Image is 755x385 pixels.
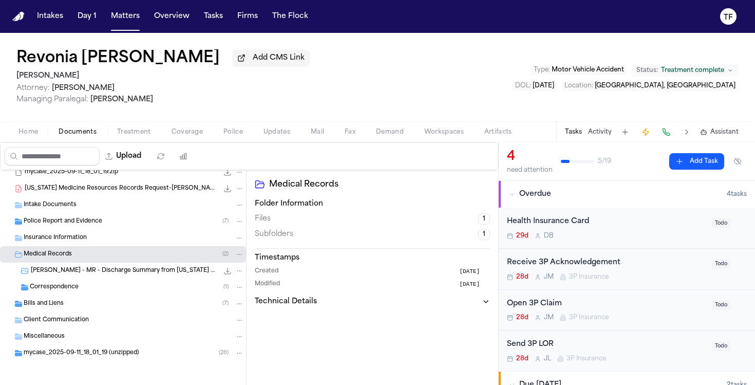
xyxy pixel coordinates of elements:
[12,12,25,22] a: Home
[669,153,724,170] button: Add Task
[52,84,115,92] span: [PERSON_NAME]
[712,259,730,269] span: Todo
[223,284,229,290] span: ( 1 )
[16,96,88,103] span: Managing Paralegal:
[727,190,747,198] span: 4 task s
[117,128,151,136] span: Treatment
[33,7,67,26] button: Intakes
[222,251,229,257] span: ( 2 )
[24,316,89,325] span: Client Communication
[710,128,739,136] span: Assistant
[459,267,490,276] button: [DATE]
[507,298,706,310] div: Open 3P Claim
[12,12,25,22] img: Finch Logo
[376,128,404,136] span: Demand
[499,249,755,290] div: Open task: Receive 3P Acknowledgement
[700,128,739,136] button: Assistant
[499,208,755,249] div: Open task: Health Insurance Card
[552,67,624,73] span: Motor Vehicle Accident
[269,178,490,191] h2: Medical Records
[618,125,632,139] button: Add Task
[659,125,673,139] button: Make a Call
[598,157,611,166] span: 5 / 19
[424,128,464,136] span: Workspaces
[507,257,706,269] div: Receive 3P Acknowledgement
[516,314,528,322] span: 28d
[107,7,144,26] button: Matters
[661,66,724,75] span: Treatment complete
[507,166,553,174] div: need attention
[219,350,229,356] span: ( 28 )
[712,300,730,310] span: Todo
[5,147,100,166] input: Search files
[253,53,305,63] span: Add CMS Link
[222,167,233,177] button: Download mycase_2025-09-11_18_01_19.zip
[16,84,50,92] span: Attorney:
[345,128,355,136] span: Fax
[459,280,490,289] button: [DATE]
[531,65,627,75] button: Edit Type: Motor Vehicle Accident
[232,50,310,66] button: Add CMS Link
[150,7,194,26] button: Overview
[255,214,271,224] span: Files
[544,273,554,281] span: J M
[595,83,735,89] span: [GEOGRAPHIC_DATA], [GEOGRAPHIC_DATA]
[631,64,739,77] button: Change status from Treatment complete
[516,355,528,363] span: 28d
[172,128,203,136] span: Coverage
[499,331,755,371] div: Open task: Send 3P LOR
[459,280,480,289] span: [DATE]
[24,217,102,226] span: Police Report and Evidence
[712,218,730,228] span: Todo
[728,153,747,170] button: Hide completed tasks (⌘⇧H)
[222,218,229,224] span: ( 7 )
[100,147,147,166] button: Upload
[569,314,609,322] span: 3P Insurance
[200,7,227,26] button: Tasks
[512,81,557,91] button: Edit DOL: 2025-04-13
[544,355,551,363] span: J L
[268,7,312,26] button: The Flock
[31,267,218,276] span: [PERSON_NAME] - MR - Discharge Summary from [US_STATE] Health [PERSON_NAME]-[GEOGRAPHIC_DATA]-[GE...
[222,301,229,306] span: ( 7 )
[16,70,310,82] h2: [PERSON_NAME]
[24,250,72,259] span: Medical Records
[255,297,490,307] button: Technical Details
[507,149,553,165] div: 4
[25,168,118,177] span: mycase_2025-09-11_18_01_19.zip
[459,267,480,276] span: [DATE]
[499,290,755,331] div: Open task: Open 3P Claim
[24,333,65,341] span: Miscellaneous
[516,232,528,240] span: 29d
[588,128,612,136] button: Activity
[255,280,280,289] span: Modified
[561,81,739,91] button: Edit Location: Royse City, TX
[565,128,582,136] button: Tasks
[223,128,243,136] span: Police
[59,128,97,136] span: Documents
[24,349,139,358] span: mycase_2025-09-11_18_01_19 (unzipped)
[222,266,233,276] button: Download R. Savage - MR - Discharge Summary from Texas Health Hurst-Euless-Bedford ED - 2024
[24,201,77,210] span: Intake Documents
[30,283,79,292] span: Correspondence
[569,273,609,281] span: 3P Insurance
[25,185,218,193] span: [US_STATE] Medicine Resources Records Request-[PERSON_NAME] .pdf
[712,341,730,351] span: Todo
[16,49,220,68] h1: Revonia [PERSON_NAME]
[499,181,755,208] button: Overdue4tasks
[564,83,593,89] span: Location :
[516,273,528,281] span: 28d
[24,234,87,243] span: Insurance Information
[18,128,38,136] span: Home
[484,128,512,136] span: Artifacts
[507,339,706,351] div: Send 3P LOR
[233,7,262,26] button: Firms
[73,7,101,26] button: Day 1
[478,229,490,240] span: 1
[519,189,551,199] span: Overdue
